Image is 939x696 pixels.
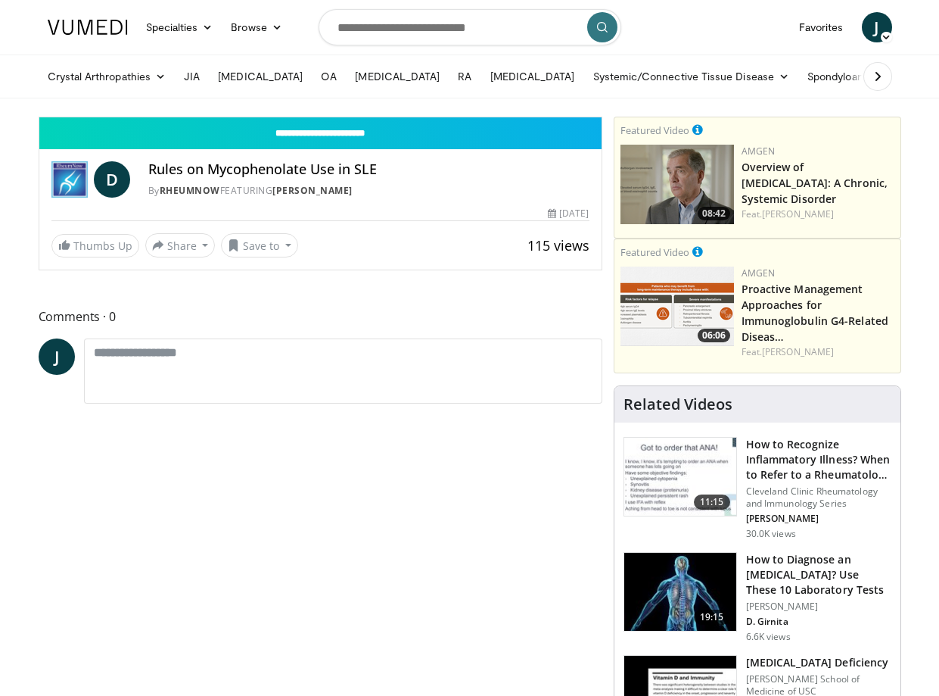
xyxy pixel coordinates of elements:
img: RheumNow [51,161,88,198]
img: 94354a42-e356-4408-ae03-74466ea68b7a.150x105_q85_crop-smart_upscale.jpg [624,553,736,632]
h4: Rules on Mycophenolate Use in SLE [148,161,589,178]
a: Systemic/Connective Tissue Disease [584,61,798,92]
p: [PERSON_NAME] [746,601,891,613]
a: Proactive Management Approaches for Immunoglobulin G4-Related Diseas… [742,282,889,344]
span: Comments 0 [39,307,602,326]
span: 08:42 [698,207,730,220]
p: 6.6K views [746,631,791,643]
a: [PERSON_NAME] [762,208,834,220]
a: Crystal Arthropathies [39,61,176,92]
a: [MEDICAL_DATA] [346,61,449,92]
p: [PERSON_NAME] [746,513,891,525]
a: Overview of [MEDICAL_DATA]: A Chronic, Systemic Disorder [742,160,888,206]
a: 06:06 [620,267,734,346]
h3: How to Recognize Inflammatory Illness? When to Refer to a Rheumatolo… [746,437,891,482]
input: Search topics, interventions [319,9,621,45]
a: Amgen [742,267,776,279]
a: [MEDICAL_DATA] [481,61,584,92]
a: 11:15 How to Recognize Inflammatory Illness? When to Refer to a Rheumatolo… Cleveland Clinic Rheu... [623,437,891,540]
a: [PERSON_NAME] [762,345,834,358]
h3: [MEDICAL_DATA] Deficiency [746,655,891,670]
img: 5cecf4a9-46a2-4e70-91ad-1322486e7ee4.150x105_q85_crop-smart_upscale.jpg [624,438,736,517]
div: [DATE] [548,207,589,220]
a: D [94,161,130,198]
p: 30.0K views [746,528,796,540]
p: D. Girnita [746,616,891,628]
img: 40cb7efb-a405-4d0b-b01f-0267f6ac2b93.png.150x105_q85_crop-smart_upscale.png [620,145,734,224]
img: VuMedi Logo [48,20,128,35]
span: 11:15 [694,495,730,510]
a: Spondyloarthritis [798,61,913,92]
span: 19:15 [694,610,730,625]
a: Thumbs Up [51,234,139,257]
button: Save to [221,233,298,257]
a: Browse [222,12,291,42]
img: b07e8bac-fd62-4609-bac4-e65b7a485b7c.png.150x105_q85_crop-smart_upscale.png [620,267,734,346]
h4: Related Videos [623,395,732,414]
a: J [39,339,75,375]
button: Share [145,233,216,257]
a: J [862,12,892,42]
a: OA [312,61,346,92]
small: Featured Video [620,123,689,137]
a: RA [449,61,480,92]
span: 06:06 [698,329,730,342]
a: JIA [175,61,209,92]
a: 08:42 [620,145,734,224]
a: 19:15 How to Diagnose an [MEDICAL_DATA]? Use These 10 Laboratory Tests [PERSON_NAME] D. Girnita 6... [623,552,891,643]
a: Amgen [742,145,776,158]
a: Specialties [137,12,222,42]
div: By FEATURING [148,184,589,198]
a: [PERSON_NAME] [272,184,353,197]
div: Feat. [742,208,894,221]
div: Feat. [742,345,894,359]
small: Featured Video [620,245,689,259]
a: Favorites [790,12,853,42]
a: RheumNow [160,184,220,197]
a: [MEDICAL_DATA] [209,61,312,92]
p: Cleveland Clinic Rheumatology and Immunology Series [746,485,891,510]
span: 115 views [527,236,589,254]
h3: How to Diagnose an [MEDICAL_DATA]? Use These 10 Laboratory Tests [746,552,891,598]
